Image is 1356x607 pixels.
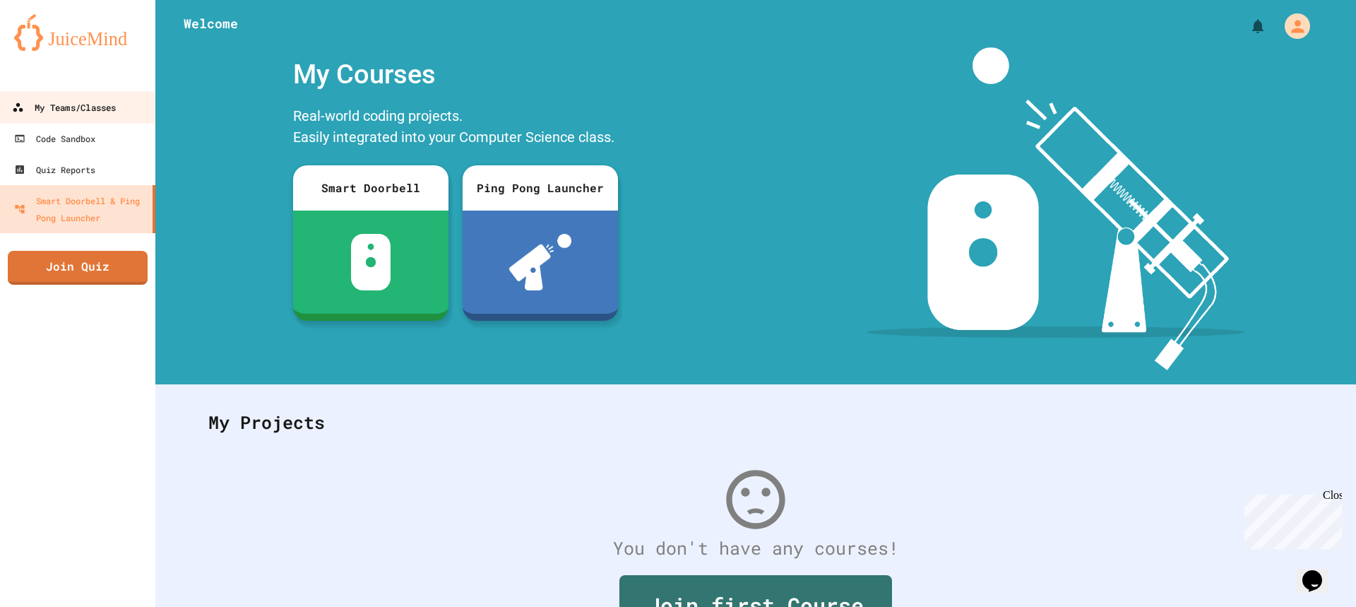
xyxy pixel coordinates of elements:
iframe: chat widget [1239,489,1342,549]
div: Code Sandbox [14,130,95,147]
div: Chat with us now!Close [6,6,97,90]
div: My Account [1270,10,1314,42]
div: Smart Doorbell [293,165,448,211]
div: You don't have any courses! [194,535,1317,562]
a: Join Quiz [8,251,148,285]
div: Ping Pong Launcher [463,165,618,211]
img: sdb-white.svg [351,234,391,290]
div: Quiz Reports [14,161,95,178]
div: My Notifications [1223,14,1270,38]
img: banner-image-my-projects.png [867,47,1245,370]
iframe: chat widget [1297,550,1342,593]
div: My Projects [194,395,1317,450]
div: My Courses [286,47,625,102]
div: My Teams/Classes [12,99,116,117]
div: Smart Doorbell & Ping Pong Launcher [14,192,147,226]
img: logo-orange.svg [14,14,141,51]
div: Real-world coding projects. Easily integrated into your Computer Science class. [286,102,625,155]
img: ppl-with-ball.png [509,234,572,290]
